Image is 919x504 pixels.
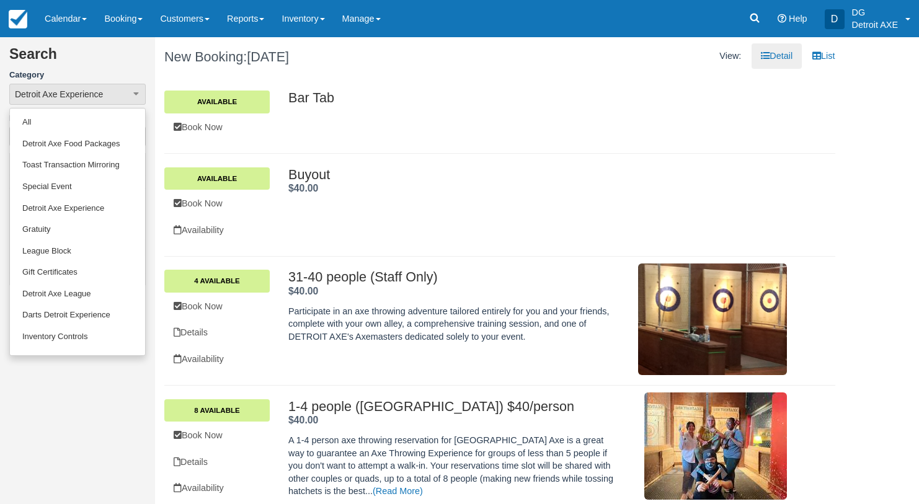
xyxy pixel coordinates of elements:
[638,263,787,375] img: M5-2
[247,49,289,64] span: [DATE]
[852,6,898,19] p: DG
[10,176,145,198] a: Special Event
[288,415,318,425] span: $40.00
[164,50,491,64] h1: New Booking:
[164,91,270,113] a: Available
[9,84,146,105] button: Detroit Axe Experience
[164,294,270,319] a: Book Now
[164,449,270,475] a: Details
[9,69,146,81] label: Category
[852,19,898,31] p: Detroit AXE
[164,218,270,243] a: Availability
[288,183,318,193] strong: Price: $40
[10,133,145,155] a: Detroit Axe Food Packages
[825,9,845,29] div: D
[10,262,145,283] a: Gift Certificates
[288,91,787,105] h2: Bar Tab
[9,10,27,29] img: checkfront-main-nav-mini-logo.png
[10,198,145,219] a: Detroit Axe Experience
[164,270,270,292] a: 4 Available
[164,475,270,501] a: Availability
[288,270,621,285] h2: 31-40 people (Staff Only)
[288,286,318,296] span: $40.00
[164,191,270,216] a: Book Now
[10,304,145,326] a: Darts Detroit Experience
[752,43,802,69] a: Detail
[288,286,318,296] strong: Price: $40
[164,167,270,190] a: Available
[373,486,423,496] a: (Read More)
[9,46,146,69] h2: Search
[288,399,621,414] h2: 1-4 people ([GEOGRAPHIC_DATA]) $40/person
[10,154,145,176] a: Toast Transaction Mirroring
[10,326,145,348] a: Inventory Controls
[644,392,787,500] img: M183-2
[164,399,270,422] a: 8 Available
[288,167,787,182] h2: Buyout
[10,241,145,262] a: League Block
[288,183,318,193] span: $40.00
[10,348,145,369] a: Gaming Table
[803,43,844,69] a: List
[778,14,786,23] i: Help
[288,434,621,498] p: A 1-4 person axe throwing reservation for [GEOGRAPHIC_DATA] Axe is a great way to guarantee an Ax...
[164,347,270,372] a: Availability
[789,14,807,24] span: Help
[710,43,750,69] li: View:
[288,305,621,343] p: Participate in an axe throwing adventure tailored entirely for you and your friends, complete wit...
[164,320,270,345] a: Details
[288,415,318,425] strong: Price: $40
[15,88,103,100] span: Detroit Axe Experience
[164,423,270,448] a: Book Now
[10,219,145,241] a: Gratuity
[10,283,145,305] a: Detroit Axe League
[10,112,145,133] a: All
[164,115,270,140] a: Book Now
